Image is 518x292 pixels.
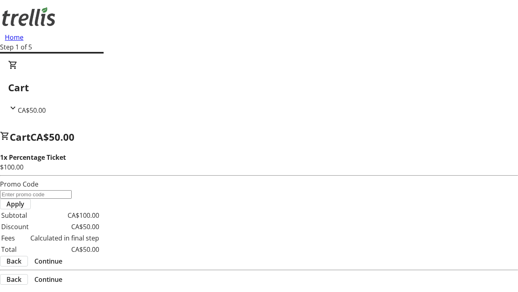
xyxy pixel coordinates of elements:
[1,233,29,243] td: Fees
[1,244,29,255] td: Total
[34,256,62,266] span: Continue
[30,244,100,255] td: CA$50.00
[6,275,21,284] span: Back
[10,130,30,144] span: Cart
[8,80,510,95] h2: Cart
[34,275,62,284] span: Continue
[30,221,100,232] td: CA$50.00
[1,221,29,232] td: Discount
[30,233,100,243] td: Calculated in final step
[8,60,510,115] div: CartCA$50.00
[30,130,74,144] span: CA$50.00
[1,210,29,221] td: Subtotal
[28,256,69,266] button: Continue
[18,106,46,115] span: CA$50.00
[28,275,69,284] button: Continue
[6,256,21,266] span: Back
[6,199,24,209] span: Apply
[30,210,100,221] td: CA$100.00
